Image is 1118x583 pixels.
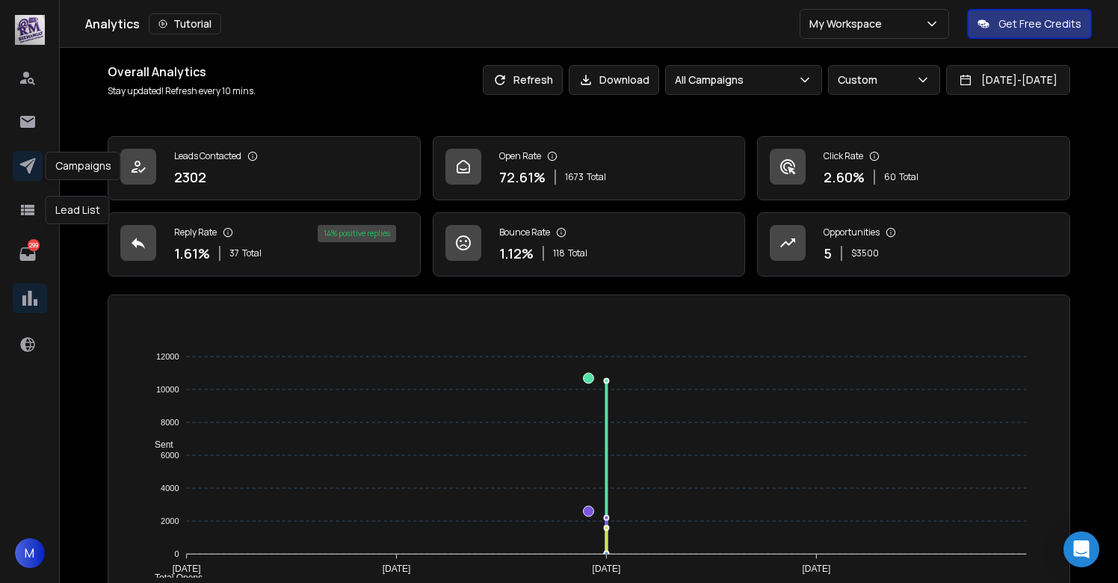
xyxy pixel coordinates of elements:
button: Download [569,65,659,95]
span: Total Opens [143,573,203,583]
span: 60 [884,171,896,183]
p: All Campaigns [675,73,750,87]
p: Custom [838,73,883,87]
button: [DATE]-[DATE] [946,65,1070,95]
a: Reply Rate1.61%37Total14% positive replies [108,212,421,277]
p: Open Rate [499,150,541,162]
tspan: 2000 [161,516,179,525]
span: 1673 [565,171,584,183]
p: Opportunities [824,226,880,238]
tspan: [DATE] [383,564,411,574]
p: Leads Contacted [174,150,241,162]
p: Stay updated! Refresh every 10 mins. [108,85,256,97]
span: Sent [143,439,173,450]
p: 299 [28,239,40,251]
button: Refresh [483,65,563,95]
p: 1.61 % [174,243,210,264]
p: Get Free Credits [998,16,1081,31]
span: Total [899,171,918,183]
a: Open Rate72.61%1673Total [433,136,746,200]
span: Total [587,171,606,183]
tspan: 0 [175,549,179,558]
tspan: 12000 [156,352,179,361]
button: Get Free Credits [967,9,1092,39]
p: Refresh [513,73,553,87]
p: 1.12 % [499,243,534,264]
tspan: [DATE] [593,564,621,574]
p: My Workspace [809,16,888,31]
button: M [15,538,45,568]
h1: Overall Analytics [108,63,256,81]
span: 37 [229,247,239,259]
span: Total [568,247,587,259]
a: Click Rate2.60%60Total [757,136,1070,200]
button: Tutorial [149,13,221,34]
a: Leads Contacted2302 [108,136,421,200]
a: Bounce Rate1.12%118Total [433,212,746,277]
div: 14 % positive replies [318,225,396,242]
tspan: [DATE] [803,564,831,574]
p: 2.60 % [824,167,865,188]
p: $ 3500 [851,247,879,259]
p: Bounce Rate [499,226,550,238]
tspan: 4000 [161,484,179,493]
div: Lead List [46,196,110,224]
span: 118 [553,247,565,259]
p: 72.61 % [499,167,546,188]
p: 2302 [174,167,206,188]
span: Total [242,247,262,259]
img: logo [15,15,45,45]
div: Analytics [85,13,800,34]
div: Campaigns [46,152,121,180]
tspan: 8000 [161,418,179,427]
div: Open Intercom Messenger [1063,531,1099,567]
p: Click Rate [824,150,863,162]
p: 5 [824,243,832,264]
tspan: 10000 [156,385,179,394]
a: 299 [13,239,43,269]
tspan: [DATE] [173,564,201,574]
tspan: 6000 [161,451,179,460]
p: Download [599,73,649,87]
p: Reply Rate [174,226,217,238]
a: Opportunities5$3500 [757,212,1070,277]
